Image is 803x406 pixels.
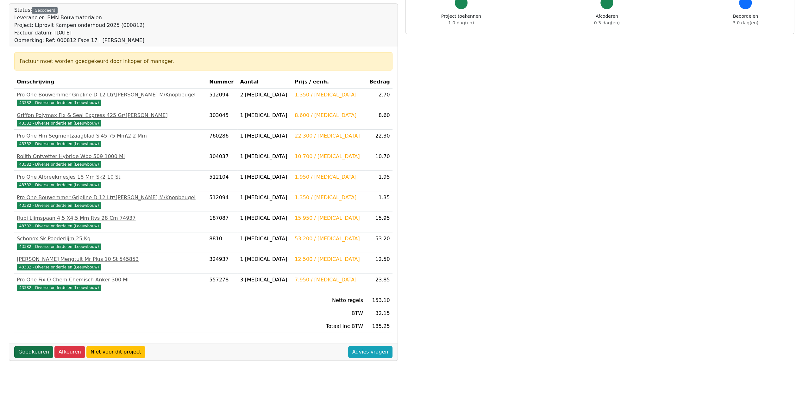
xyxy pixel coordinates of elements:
[207,171,237,191] td: 512104
[240,132,290,140] div: 1 [MEDICAL_DATA]
[17,202,101,209] span: 43382 - Diverse onderdelen (Leeuwbouw)
[17,194,204,209] a: Pro One Bouwemmer Gripline D 12 Ltr\[PERSON_NAME] M/Knopbeugel43382 - Diverse onderdelen (Leeuwbouw)
[17,132,204,147] a: Pro One Hm Segmentzaagblad Sl45 75 Mm\2,2 Mm43382 - Diverse onderdelen (Leeuwbouw)
[14,37,145,44] div: Opmerking: Ref: 000812 Face 17 | [PERSON_NAME]
[366,320,392,333] td: 185.25
[295,255,363,263] div: 12.500 / [MEDICAL_DATA]
[17,264,101,270] span: 43382 - Diverse onderdelen (Leeuwbouw)
[295,173,363,181] div: 1.950 / [MEDICAL_DATA]
[17,112,204,119] div: Griffon Polymax Fix & Seal Express 425 Gr\[PERSON_NAME]
[295,194,363,201] div: 1.350 / [MEDICAL_DATA]
[17,161,101,168] span: 43382 - Diverse onderdelen (Leeuwbouw)
[207,130,237,150] td: 760286
[366,212,392,232] td: 15.95
[17,235,204,243] div: Schonox Sk Poederlijm 25 Kg
[240,194,290,201] div: 1 [MEDICAL_DATA]
[295,214,363,222] div: 15.950 / [MEDICAL_DATA]
[237,76,292,89] th: Aantal
[733,20,758,25] span: 3.0 dag(en)
[295,235,363,243] div: 53.200 / [MEDICAL_DATA]
[292,294,366,307] td: Netto regels
[17,100,101,106] span: 43382 - Diverse onderdelen (Leeuwbouw)
[17,235,204,250] a: Schonox Sk Poederlijm 25 Kg43382 - Diverse onderdelen (Leeuwbouw)
[14,6,145,44] div: Status:
[207,89,237,109] td: 512094
[240,214,290,222] div: 1 [MEDICAL_DATA]
[207,150,237,171] td: 304037
[14,14,145,22] div: Leverancier: BMN Bouwmaterialen
[240,112,290,119] div: 1 [MEDICAL_DATA]
[366,89,392,109] td: 2.70
[17,141,101,147] span: 43382 - Diverse onderdelen (Leeuwbouw)
[17,194,204,201] div: Pro One Bouwemmer Gripline D 12 Ltr\[PERSON_NAME] M/Knopbeugel
[207,191,237,212] td: 512094
[17,214,204,230] a: Rubi Lijmspaan 4,5 X4,5 Mm Rvs 28 Cm 7493743382 - Diverse onderdelen (Leeuwbouw)
[240,153,290,160] div: 1 [MEDICAL_DATA]
[207,253,237,274] td: 324937
[17,153,204,168] a: Rolith Ontvetter Hybride Wbo 509 1000 Ml43382 - Diverse onderdelen (Leeuwbouw)
[295,276,363,284] div: 7.950 / [MEDICAL_DATA]
[295,132,363,140] div: 22.300 / [MEDICAL_DATA]
[292,76,366,89] th: Prijs / eenh.
[366,76,392,89] th: Bedrag
[14,22,145,29] div: Project: Liprovit Kampen onderhoud 2025 (000812)
[366,130,392,150] td: 22.30
[366,109,392,130] td: 8.60
[17,173,204,181] div: Pro One Afbreekmesjes 18 Mm Sk2 10 St
[17,223,101,229] span: 43382 - Diverse onderdelen (Leeuwbouw)
[594,13,620,26] div: Afcoderen
[14,346,53,358] a: Goedkeuren
[17,255,204,263] div: [PERSON_NAME] Mengtuit Mr Plus 10 St 545853
[17,276,204,284] div: Pro One Fix O Chem Chemisch Anker 300 Ml
[17,214,204,222] div: Rubi Lijmspaan 4,5 X4,5 Mm Rvs 28 Cm 74937
[366,307,392,320] td: 32.15
[17,255,204,271] a: [PERSON_NAME] Mengtuit Mr Plus 10 St 54585343382 - Diverse onderdelen (Leeuwbouw)
[240,91,290,99] div: 2 [MEDICAL_DATA]
[17,112,204,127] a: Griffon Polymax Fix & Seal Express 425 Gr\[PERSON_NAME]43382 - Diverse onderdelen (Leeuwbouw)
[295,153,363,160] div: 10.700 / [MEDICAL_DATA]
[207,274,237,294] td: 557278
[295,91,363,99] div: 1.350 / [MEDICAL_DATA]
[54,346,85,358] a: Afkeuren
[17,153,204,160] div: Rolith Ontvetter Hybride Wbo 509 1000 Ml
[441,13,481,26] div: Project toekennen
[17,120,101,126] span: 43382 - Diverse onderdelen (Leeuwbouw)
[594,20,620,25] span: 0.3 dag(en)
[20,58,387,65] div: Factuur moet worden goedgekeurd door inkoper of manager.
[17,276,204,291] a: Pro One Fix O Chem Chemisch Anker 300 Ml43382 - Diverse onderdelen (Leeuwbouw)
[17,182,101,188] span: 43382 - Diverse onderdelen (Leeuwbouw)
[292,320,366,333] td: Totaal inc BTW
[348,346,392,358] a: Advies vragen
[448,20,474,25] span: 1.0 dag(en)
[86,346,145,358] a: Niet voor dit project
[14,76,207,89] th: Omschrijving
[733,13,758,26] div: Beoordelen
[366,150,392,171] td: 10.70
[240,173,290,181] div: 1 [MEDICAL_DATA]
[366,274,392,294] td: 23.85
[240,255,290,263] div: 1 [MEDICAL_DATA]
[17,173,204,188] a: Pro One Afbreekmesjes 18 Mm Sk2 10 St43382 - Diverse onderdelen (Leeuwbouw)
[207,212,237,232] td: 187087
[17,91,204,99] div: Pro One Bouwemmer Gripline D 12 Ltr\[PERSON_NAME] M/Knopbeugel
[366,294,392,307] td: 153.10
[17,243,101,250] span: 43382 - Diverse onderdelen (Leeuwbouw)
[295,112,363,119] div: 8.600 / [MEDICAL_DATA]
[14,29,145,37] div: Factuur datum: [DATE]
[366,253,392,274] td: 12.50
[17,285,101,291] span: 43382 - Diverse onderdelen (Leeuwbouw)
[366,191,392,212] td: 1.35
[207,76,237,89] th: Nummer
[240,276,290,284] div: 3 [MEDICAL_DATA]
[207,109,237,130] td: 303045
[17,91,204,106] a: Pro One Bouwemmer Gripline D 12 Ltr\[PERSON_NAME] M/Knopbeugel43382 - Diverse onderdelen (Leeuwbouw)
[32,7,58,14] div: Gecodeerd
[366,232,392,253] td: 53.20
[207,232,237,253] td: 8810
[292,307,366,320] td: BTW
[366,171,392,191] td: 1.95
[17,132,204,140] div: Pro One Hm Segmentzaagblad Sl45 75 Mm\2,2 Mm
[240,235,290,243] div: 1 [MEDICAL_DATA]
